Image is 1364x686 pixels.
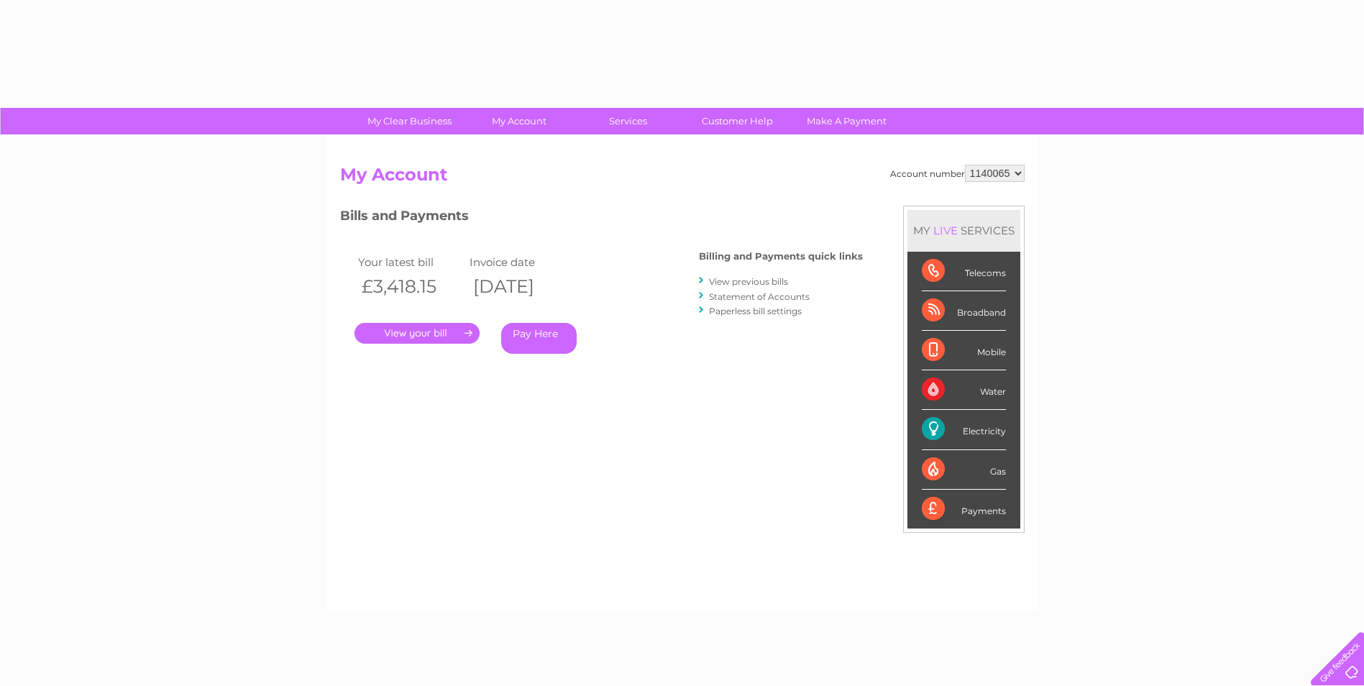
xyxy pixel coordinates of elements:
[922,370,1006,410] div: Water
[922,490,1006,529] div: Payments
[709,306,802,316] a: Paperless bill settings
[699,251,863,262] h4: Billing and Payments quick links
[922,291,1006,331] div: Broadband
[459,108,578,134] a: My Account
[930,224,961,237] div: LIVE
[354,323,480,344] a: .
[569,108,687,134] a: Services
[678,108,797,134] a: Customer Help
[350,108,469,134] a: My Clear Business
[354,252,466,272] td: Your latest bill
[787,108,906,134] a: Make A Payment
[922,252,1006,291] div: Telecoms
[340,206,863,231] h3: Bills and Payments
[922,410,1006,449] div: Electricity
[709,291,810,302] a: Statement of Accounts
[466,272,577,301] th: [DATE]
[501,323,577,354] a: Pay Here
[466,252,577,272] td: Invoice date
[907,210,1020,251] div: MY SERVICES
[890,165,1025,182] div: Account number
[922,331,1006,370] div: Mobile
[922,450,1006,490] div: Gas
[354,272,466,301] th: £3,418.15
[340,165,1025,192] h2: My Account
[709,276,788,287] a: View previous bills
